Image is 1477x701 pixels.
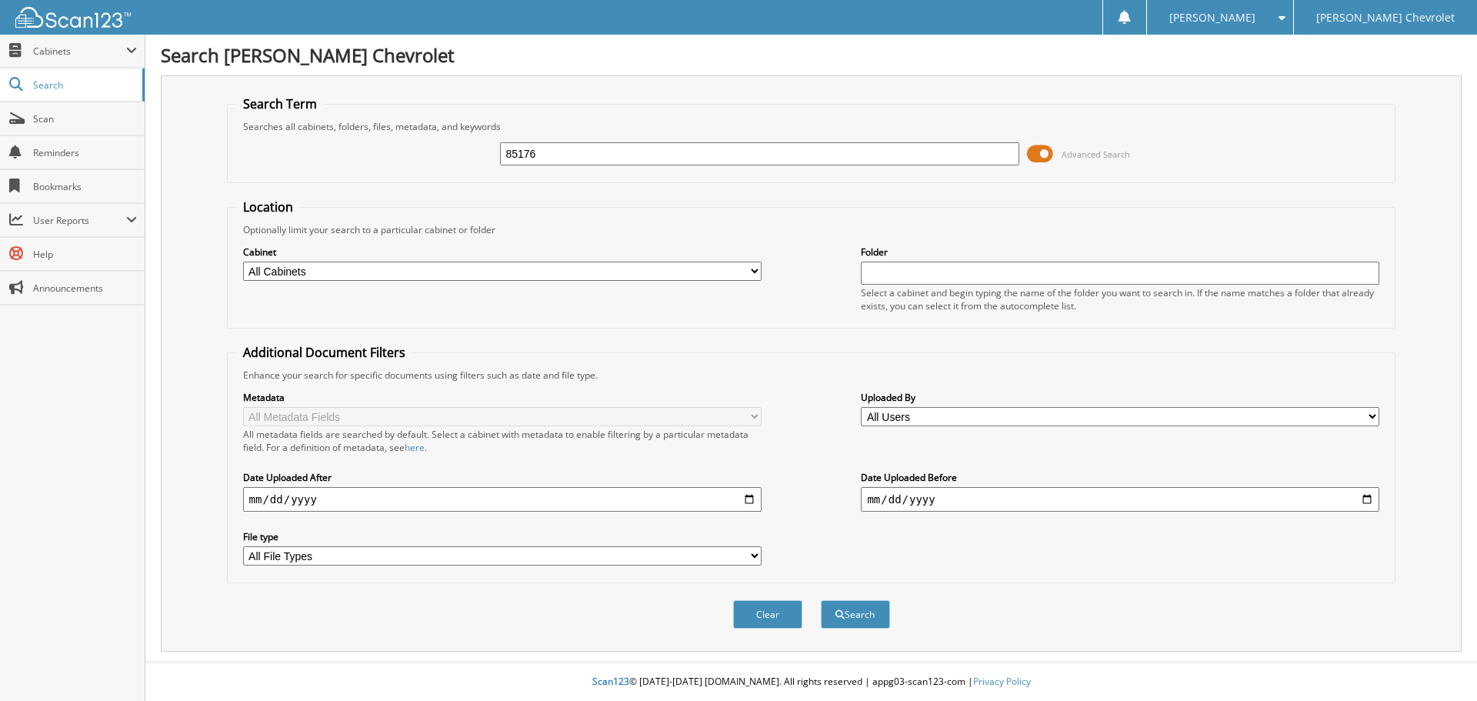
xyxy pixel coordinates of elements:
input: start [243,487,762,512]
legend: Location [235,199,301,215]
legend: Search Term [235,95,325,112]
span: Help [33,248,137,261]
a: here [405,441,425,454]
label: Uploaded By [861,391,1379,404]
span: [PERSON_NAME] [1169,13,1255,22]
h1: Search [PERSON_NAME] Chevrolet [161,42,1462,68]
div: Searches all cabinets, folders, files, metadata, and keywords [235,120,1388,133]
span: Reminders [33,146,137,159]
span: [PERSON_NAME] Chevrolet [1316,13,1455,22]
label: Metadata [243,391,762,404]
label: File type [243,530,762,543]
a: Privacy Policy [973,675,1031,688]
span: User Reports [33,214,126,227]
div: © [DATE]-[DATE] [DOMAIN_NAME]. All rights reserved | appg03-scan123-com | [145,663,1477,701]
input: end [861,487,1379,512]
span: Scan [33,112,137,125]
iframe: Chat Widget [1400,627,1477,701]
span: Cabinets [33,45,126,58]
label: Date Uploaded Before [861,471,1379,484]
div: All metadata fields are searched by default. Select a cabinet with metadata to enable filtering b... [243,428,762,454]
img: scan123-logo-white.svg [15,7,131,28]
label: Folder [861,245,1379,259]
div: Optionally limit your search to a particular cabinet or folder [235,223,1388,236]
legend: Additional Document Filters [235,344,413,361]
label: Cabinet [243,245,762,259]
div: Select a cabinet and begin typing the name of the folder you want to search in. If the name match... [861,286,1379,312]
div: Enhance your search for specific documents using filters such as date and file type. [235,369,1388,382]
button: Clear [733,600,802,629]
span: Bookmarks [33,180,137,193]
label: Date Uploaded After [243,471,762,484]
span: Search [33,78,135,92]
button: Search [821,600,890,629]
span: Advanced Search [1062,149,1130,160]
span: Announcements [33,282,137,295]
span: Scan123 [592,675,629,688]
